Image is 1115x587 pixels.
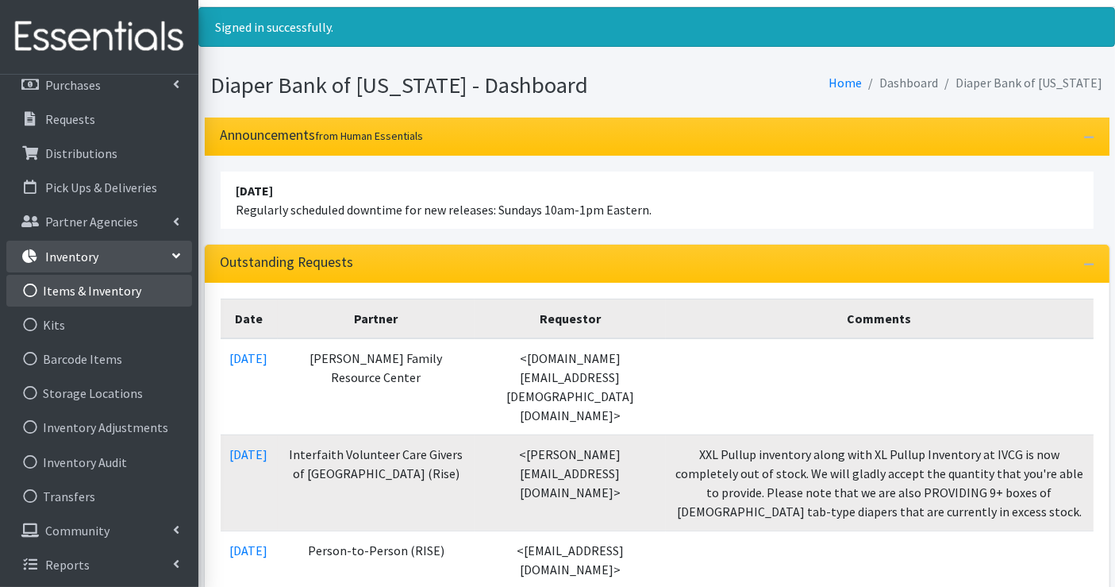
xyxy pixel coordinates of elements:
h3: Announcements [221,127,424,144]
div: Signed in successfully. [198,7,1115,47]
th: Requestor [475,299,665,338]
p: Purchases [45,77,101,93]
h1: Diaper Bank of [US_STATE] - Dashboard [211,71,652,99]
a: Community [6,515,192,546]
a: Partner Agencies [6,206,192,238]
a: Requests [6,103,192,135]
a: Distributions [6,137,192,169]
a: Transfers [6,481,192,512]
a: Reports [6,549,192,581]
p: Requests [45,111,95,127]
p: Reports [45,557,90,573]
p: Inventory [45,249,98,265]
td: Interfaith Volunteer Care Givers of [GEOGRAPHIC_DATA] (Rise) [278,434,475,531]
td: XXL Pullup inventory along with XL Pullup Inventory at IVCG is now completely out of stock. We wi... [666,434,1094,531]
li: Dashboard [863,71,939,95]
th: Comments [666,299,1094,338]
a: Inventory Adjustments [6,411,192,443]
a: Pick Ups & Deliveries [6,172,192,203]
a: Barcode Items [6,343,192,375]
li: Regularly scheduled downtime for new releases: Sundays 10am-1pm Eastern. [221,172,1094,229]
td: <[PERSON_NAME][EMAIL_ADDRESS][DOMAIN_NAME]> [475,434,665,531]
p: Partner Agencies [45,214,138,230]
a: [DATE] [230,543,268,558]
td: [PERSON_NAME] Family Resource Center [278,338,475,435]
th: Partner [278,299,475,338]
li: Diaper Bank of [US_STATE] [939,71,1103,95]
th: Date [221,299,278,338]
a: Home [829,75,863,91]
img: HumanEssentials [6,10,192,64]
a: [DATE] [230,350,268,366]
p: Distributions [45,145,117,161]
td: <[DOMAIN_NAME][EMAIL_ADDRESS][DEMOGRAPHIC_DATA][DOMAIN_NAME]> [475,338,665,435]
p: Pick Ups & Deliveries [45,180,157,195]
a: Purchases [6,69,192,101]
a: Inventory [6,241,192,272]
strong: [DATE] [236,183,274,199]
h3: Outstanding Requests [221,254,354,271]
p: Community [45,523,110,539]
a: Storage Locations [6,377,192,409]
a: [DATE] [230,446,268,462]
small: from Human Essentials [316,129,424,143]
a: Kits [6,309,192,341]
a: Items & Inventory [6,275,192,307]
a: Inventory Audit [6,446,192,478]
